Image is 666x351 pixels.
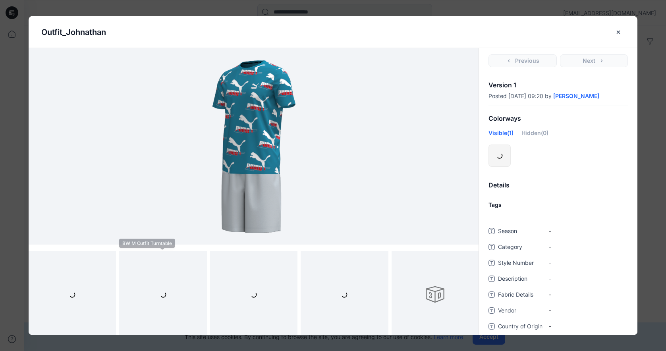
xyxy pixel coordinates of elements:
[498,274,546,285] span: Description
[488,129,513,143] div: Visible (1)
[549,227,628,235] span: -
[479,108,637,129] div: Colorways
[479,202,637,208] h4: Tags
[90,48,417,245] img: Outfit_Johnathan
[612,26,625,39] button: close-btn
[498,306,546,317] span: Vendor
[549,306,628,314] span: -
[498,290,546,301] span: Fabric Details
[549,243,628,251] span: -
[498,258,546,269] span: Style Number
[498,226,546,237] span: Season
[549,290,628,299] span: -
[549,274,628,283] span: -
[488,82,628,88] p: Version 1
[498,322,546,333] span: Country of Origin
[41,26,106,38] p: Outfit_Johnathan
[498,242,546,253] span: Category
[479,175,637,195] div: Details
[549,322,628,330] span: -
[521,129,548,143] div: Hidden (0)
[191,254,204,267] button: full screen
[488,93,628,99] div: Posted [DATE] 09:20 by
[549,258,628,267] span: -
[553,93,599,99] a: [PERSON_NAME]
